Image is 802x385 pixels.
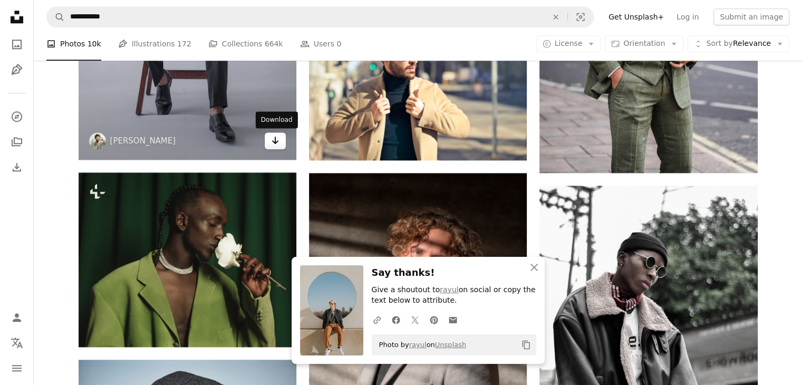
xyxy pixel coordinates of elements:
[424,309,443,330] a: Share on Pinterest
[256,111,298,128] div: Download
[265,132,286,149] a: Download
[309,15,527,160] img: selective focus photography of man wear brown blazer and eyeglasses
[602,8,670,25] a: Get Unsplash+
[372,285,536,306] p: Give a shoutout to on social or copy the text below to attribute.
[6,106,27,127] a: Explore
[110,136,176,146] a: [PERSON_NAME]
[555,40,583,48] span: License
[46,6,594,27] form: Find visuals sitewide
[405,309,424,330] a: Share on Twitter
[6,131,27,152] a: Collections
[409,341,427,349] a: rayul
[605,36,683,53] button: Orientation
[47,7,65,27] button: Search Unsplash
[539,344,757,353] a: man standing near clear glass building and tree during daytime
[688,36,789,53] button: Sort byRelevance
[6,332,27,353] button: Language
[435,341,466,349] a: Unsplash
[706,40,732,48] span: Sort by
[706,39,771,50] span: Relevance
[372,265,536,281] h3: Say thanks!
[79,172,296,347] img: a man with a flower in his mouth
[544,7,567,27] button: Clear
[208,27,283,61] a: Collections 664k
[6,34,27,55] a: Photos
[6,59,27,80] a: Illustrations
[670,8,705,25] a: Log in
[309,82,527,92] a: selective focus photography of man wear brown blazer and eyeglasses
[177,38,191,50] span: 172
[386,309,405,330] a: Share on Facebook
[6,307,27,328] a: Log in / Sign up
[713,8,789,25] button: Submit an image
[118,27,191,61] a: Illustrations 172
[300,27,342,61] a: Users 0
[443,309,462,330] a: Share over email
[6,157,27,178] a: Download History
[568,7,593,27] button: Visual search
[536,36,601,53] button: License
[89,132,106,149] img: Go to Alex Quezada's profile
[440,285,458,294] a: rayul
[6,6,27,30] a: Home — Unsplash
[265,38,283,50] span: 664k
[517,336,535,354] button: Copy to clipboard
[623,40,665,48] span: Orientation
[374,336,467,353] span: Photo by on
[79,255,296,264] a: a man with a flower in his mouth
[6,358,27,379] button: Menu
[336,38,341,50] span: 0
